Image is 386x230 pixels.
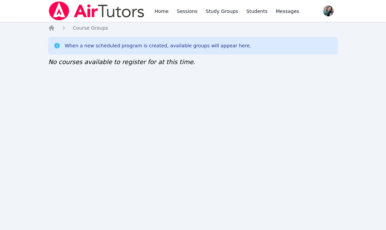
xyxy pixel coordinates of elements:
[48,1,145,20] img: Air Tutors
[276,8,299,15] span: Messages
[48,58,195,65] span: No courses available to register for at this time.
[73,25,108,31] a: Course Groups
[48,25,338,31] nav: Breadcrumb
[65,42,251,49] div: When a new scheduled program is created, available groups will appear here.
